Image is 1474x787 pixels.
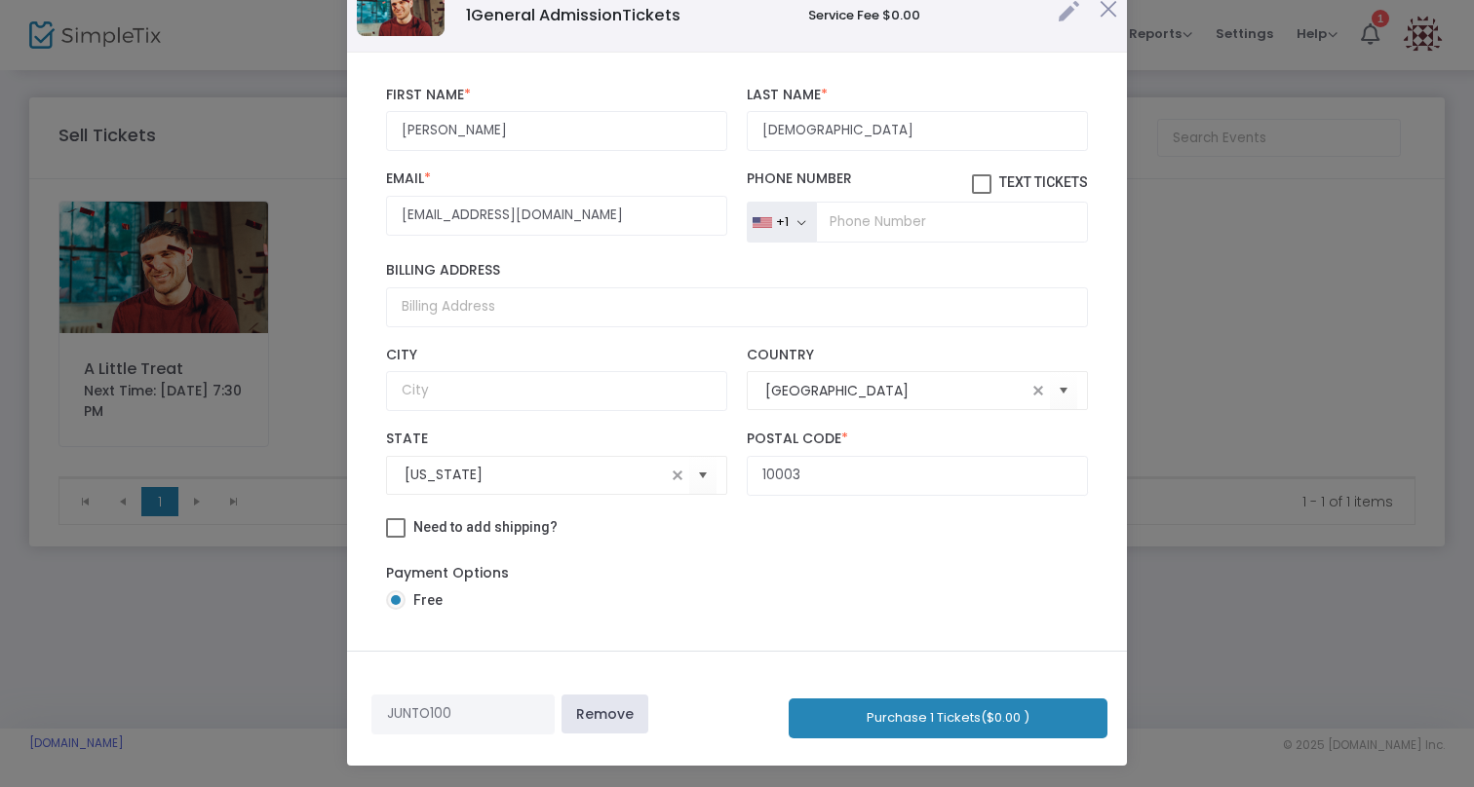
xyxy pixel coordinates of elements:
input: Select State [405,465,666,485]
label: Phone Number [747,170,1088,194]
a: Remove [562,694,648,733]
label: First Name [386,87,727,104]
label: Last Name [747,87,1088,104]
h6: Service Fee $0.00 [808,8,1038,23]
button: Purchase 1 Tickets($0.00 ) [789,698,1107,738]
label: Payment Options [386,563,509,583]
input: Billing Address [386,287,1088,327]
input: Select Country [765,381,1027,401]
span: clear [666,464,689,487]
button: Select [1050,371,1077,411]
label: Billing Address [386,262,1088,280]
label: Email [386,170,727,188]
input: First Name [386,111,727,151]
input: Phone Number [816,202,1088,243]
label: State [386,431,727,448]
span: Need to add shipping? [413,519,558,535]
label: Country [747,347,1088,364]
span: clear [1027,379,1050,402]
button: +1 [747,202,816,243]
span: Text Tickets [999,174,1088,190]
label: Postal Code [747,431,1088,448]
label: City [386,347,727,364]
span: General Admission [466,4,680,26]
input: Last Name [747,111,1088,151]
div: +1 [776,214,789,230]
input: Postal Code [747,456,1088,496]
input: Email [386,196,727,236]
button: Select [689,455,717,495]
span: Free [406,590,443,611]
span: Tickets [622,4,680,26]
span: 1 [466,4,471,26]
input: Enter Promo code [371,694,555,734]
input: City [386,371,727,411]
